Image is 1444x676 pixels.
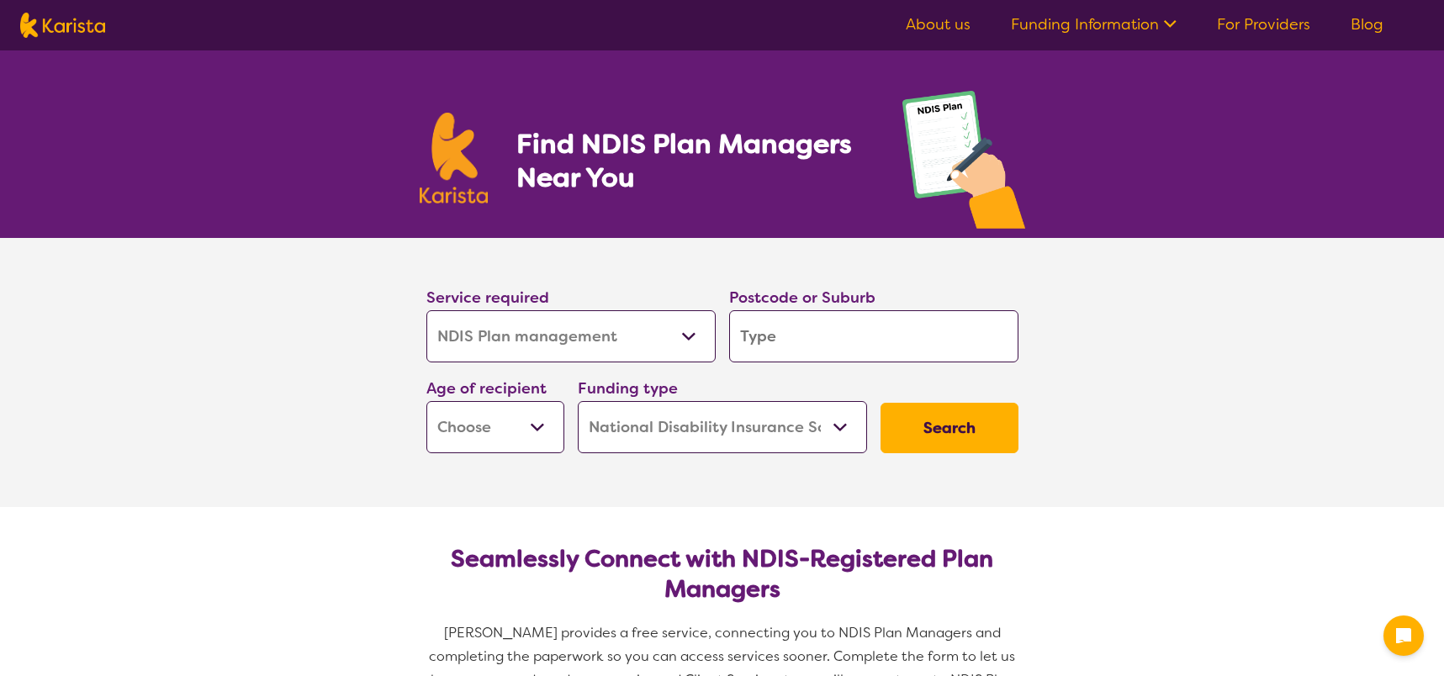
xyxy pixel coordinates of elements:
label: Funding type [578,378,678,399]
a: Blog [1351,14,1383,34]
input: Type [729,310,1018,362]
a: About us [906,14,971,34]
label: Service required [426,288,549,308]
img: plan-management [902,91,1025,238]
h1: Find NDIS Plan Managers Near You [516,127,868,194]
img: Karista logo [20,13,105,38]
button: Search [881,403,1018,453]
a: Funding Information [1011,14,1177,34]
a: For Providers [1217,14,1310,34]
label: Postcode or Suburb [729,288,875,308]
h2: Seamlessly Connect with NDIS-Registered Plan Managers [440,544,1005,605]
img: Karista logo [420,113,489,203]
label: Age of recipient [426,378,547,399]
